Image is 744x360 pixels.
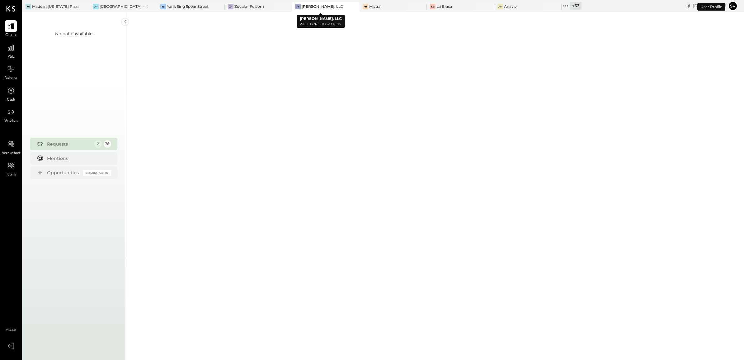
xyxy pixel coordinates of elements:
a: P&L [0,42,21,60]
div: YS [160,4,166,9]
span: Accountant [2,151,21,156]
div: Made in [US_STATE] Pizza [GEOGRAPHIC_DATA] [32,4,81,9]
div: [DATE] [693,3,726,9]
div: No data available [55,31,92,37]
a: Vendors [0,106,21,124]
div: FF [295,4,301,9]
span: P&L [7,54,15,60]
div: Mistral [369,4,381,9]
div: LB [430,4,436,9]
div: Opportunities [47,170,80,176]
div: User Profile [697,3,725,11]
div: 76 [104,140,111,148]
a: Balance [0,63,21,81]
div: Mi [363,4,368,9]
div: An [497,4,503,9]
div: Anaviv [504,4,517,9]
button: Sr [728,1,738,11]
div: Requests [47,141,91,147]
div: Yank Sing Spear Street [167,4,209,9]
div: [GEOGRAPHIC_DATA] – [GEOGRAPHIC_DATA] [100,4,148,9]
span: Cash [7,97,15,103]
span: Teams [6,172,16,178]
div: 2 [94,140,102,148]
a: Cash [0,85,21,103]
b: [PERSON_NAME], LLC [300,16,342,21]
span: Queue [5,33,17,38]
div: ZF [228,4,233,9]
span: Vendors [4,119,18,124]
span: Balance [4,76,17,81]
div: copy link [685,2,691,9]
div: La Brasa [436,4,452,9]
p: Well Done Hospitality [300,22,342,27]
a: Queue [0,20,21,38]
div: Mi [26,4,31,9]
a: Teams [0,160,21,178]
div: Coming Soon [83,170,111,176]
a: Accountant [0,138,21,156]
div: [PERSON_NAME], LLC [302,4,343,9]
div: Mentions [47,155,108,161]
div: Zócalo- Folsom [234,4,264,9]
div: + 33 [570,2,582,10]
div: A– [93,4,99,9]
